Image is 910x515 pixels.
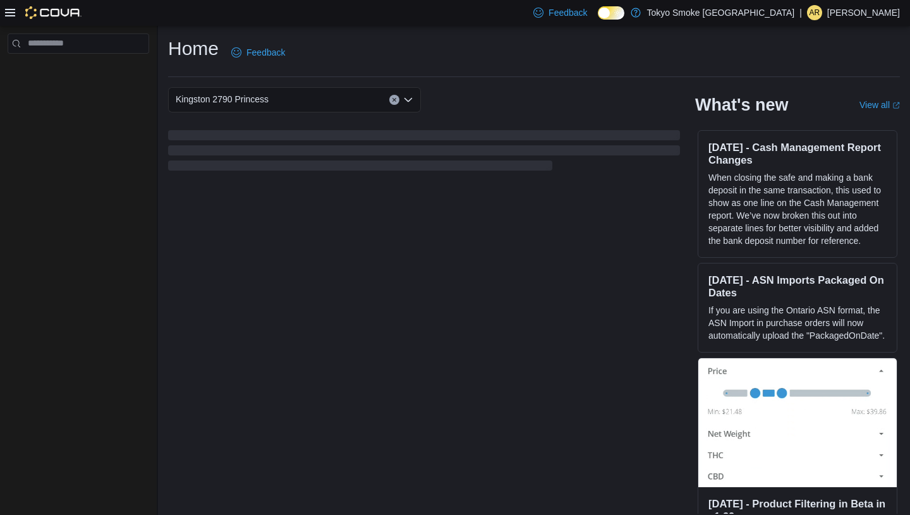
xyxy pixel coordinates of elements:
span: Feedback [246,46,285,59]
span: Feedback [549,6,587,19]
h2: What's new [695,95,788,115]
span: AR [810,5,820,20]
span: Loading [168,133,680,173]
span: Kingston 2790 Princess [176,92,269,107]
a: View allExternal link [859,100,900,110]
h3: [DATE] - Cash Management Report Changes [708,141,887,166]
svg: External link [892,102,900,109]
p: Tokyo Smoke [GEOGRAPHIC_DATA] [647,5,795,20]
p: | [799,5,802,20]
button: Open list of options [403,95,413,105]
p: If you are using the Ontario ASN format, the ASN Import in purchase orders will now automatically... [708,304,887,342]
nav: Complex example [8,56,149,87]
h1: Home [168,36,219,61]
p: When closing the safe and making a bank deposit in the same transaction, this used to show as one... [708,171,887,247]
p: [PERSON_NAME] [827,5,900,20]
button: Clear input [389,95,399,105]
img: Cova [25,6,82,19]
input: Dark Mode [598,6,624,20]
h3: [DATE] - ASN Imports Packaged On Dates [708,274,887,299]
div: Angela Rowlands [807,5,822,20]
a: Feedback [226,40,290,65]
